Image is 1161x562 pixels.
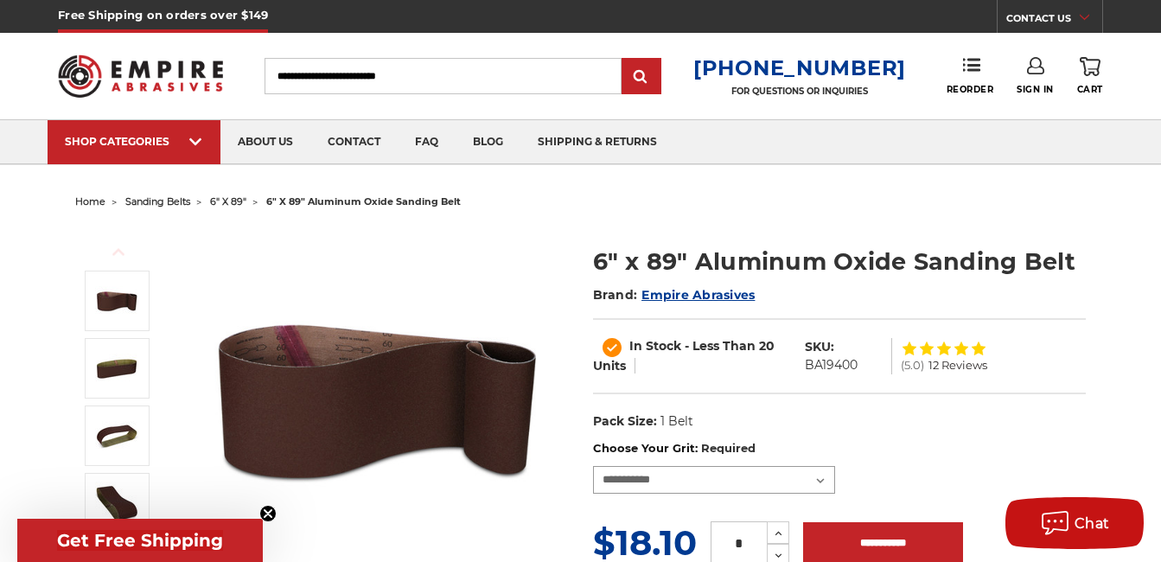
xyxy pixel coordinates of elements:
[95,347,138,390] img: 6" x 89" AOX Sanding Belt
[624,60,659,94] input: Submit
[65,135,203,148] div: SHOP CATEGORIES
[125,195,190,208] a: sanding belts
[685,338,756,354] span: - Less Than
[98,233,139,271] button: Previous
[693,86,906,97] p: FOR QUESTIONS OR INQUIRIES
[220,120,310,164] a: about us
[210,195,246,208] a: 6" x 89"
[95,414,138,457] img: 6" x 89" Sanding Belt - Aluminum Oxide
[1005,497,1144,549] button: Chat
[17,519,263,562] div: Get Free ShippingClose teaser
[629,338,681,354] span: In Stock
[641,287,755,303] a: Empire Abrasives
[759,338,775,354] span: 20
[593,245,1086,278] h1: 6" x 89" Aluminum Oxide Sanding Belt
[520,120,674,164] a: shipping & returns
[1077,57,1103,95] a: Cart
[901,360,924,371] span: (5.0)
[398,120,456,164] a: faq
[928,360,987,371] span: 12 Reviews
[1075,515,1110,532] span: Chat
[95,482,138,525] img: 6" x 89" Sanding Belt - AOX
[1017,84,1054,95] span: Sign In
[805,356,858,374] dd: BA19400
[58,44,223,109] img: Empire Abrasives
[1006,9,1102,33] a: CONTACT US
[947,84,994,95] span: Reorder
[593,412,657,431] dt: Pack Size:
[310,120,398,164] a: contact
[95,279,138,323] img: 6" x 89" Aluminum Oxide Sanding Belt
[75,195,105,208] a: home
[259,505,277,522] button: Close teaser
[266,195,461,208] span: 6" x 89" aluminum oxide sanding belt
[660,412,693,431] dd: 1 Belt
[593,358,626,374] span: Units
[456,120,520,164] a: blog
[947,57,994,94] a: Reorder
[57,530,223,551] span: Get Free Shipping
[805,338,834,356] dt: SKU:
[701,441,756,455] small: Required
[593,440,1086,457] label: Choose Your Grit:
[1077,84,1103,95] span: Cart
[593,287,638,303] span: Brand:
[693,55,906,80] a: [PHONE_NUMBER]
